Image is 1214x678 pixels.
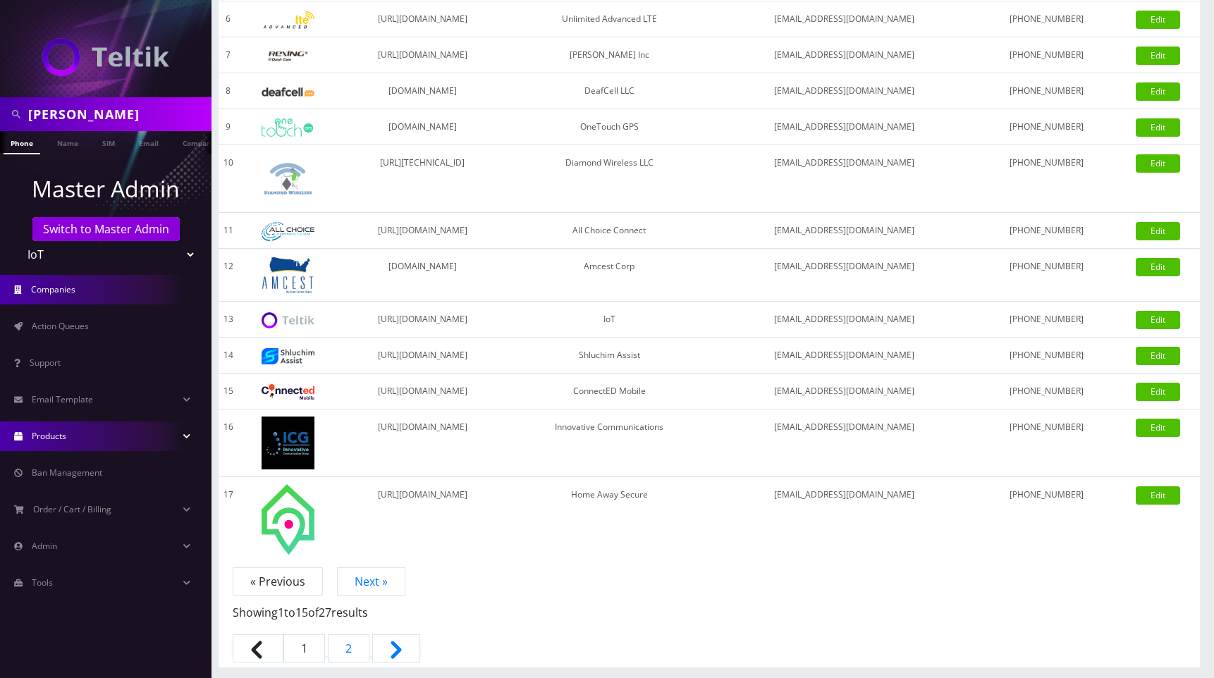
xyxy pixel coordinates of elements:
td: [PHONE_NUMBER] [976,374,1116,409]
td: Shluchim Assist [507,338,712,374]
td: [URL][DOMAIN_NAME] [338,409,507,477]
span: « Previous [233,567,323,596]
a: Edit [1136,118,1180,137]
td: 9 [219,109,238,145]
span: Support [30,357,61,369]
td: [PHONE_NUMBER] [976,477,1116,562]
td: 16 [219,409,238,477]
a: Company [176,131,223,153]
td: [PERSON_NAME] Inc [507,37,712,73]
td: All Choice Connect [507,213,712,249]
td: [URL][DOMAIN_NAME] [338,37,507,73]
a: Edit [1136,11,1180,29]
span: Email Template [32,393,93,405]
a: Next &raquo; [372,634,420,662]
td: [PHONE_NUMBER] [976,73,1116,109]
td: Diamond Wireless LLC [507,145,712,213]
td: ConnectED Mobile [507,374,712,409]
img: ConnectED Mobile [262,384,314,400]
td: [PHONE_NUMBER] [976,37,1116,73]
td: Innovative Communications [507,409,712,477]
a: Phone [4,131,40,154]
td: [EMAIL_ADDRESS][DOMAIN_NAME] [712,1,976,37]
td: 15 [219,374,238,409]
td: [URL][DOMAIN_NAME] [338,213,507,249]
td: [URL][DOMAIN_NAME] [338,302,507,338]
td: [DOMAIN_NAME] [338,109,507,145]
td: [EMAIL_ADDRESS][DOMAIN_NAME] [712,37,976,73]
td: [EMAIL_ADDRESS][DOMAIN_NAME] [712,73,976,109]
td: DeafCell LLC [507,73,712,109]
span: Order / Cart / Billing [33,503,111,515]
span: Tools [32,577,53,588]
span: &laquo; Previous [233,634,283,662]
td: [EMAIL_ADDRESS][DOMAIN_NAME] [712,409,976,477]
td: [URL][DOMAIN_NAME] [338,1,507,37]
span: Ban Management [32,467,102,479]
span: 15 [295,605,308,620]
img: Diamond Wireless LLC [262,152,314,205]
td: [EMAIL_ADDRESS][DOMAIN_NAME] [712,213,976,249]
span: Admin [32,540,57,552]
a: Edit [1136,47,1180,65]
td: [PHONE_NUMBER] [976,249,1116,302]
span: 27 [319,605,331,620]
td: [PHONE_NUMBER] [976,213,1116,249]
img: Unlimited Advanced LTE [262,11,314,29]
img: Rexing Inc [262,49,314,63]
img: IoT [262,312,314,328]
a: Edit [1136,82,1180,101]
td: Unlimited Advanced LTE [507,1,712,37]
img: Shluchim Assist [262,348,314,364]
td: [PHONE_NUMBER] [976,1,1116,37]
td: 10 [219,145,238,213]
td: [PHONE_NUMBER] [976,338,1116,374]
td: [PHONE_NUMBER] [976,109,1116,145]
img: Amcest Corp [262,256,314,294]
td: [EMAIL_ADDRESS][DOMAIN_NAME] [712,302,976,338]
span: Companies [31,283,75,295]
td: [PHONE_NUMBER] [976,409,1116,477]
td: 17 [219,477,238,562]
td: [URL][TECHNICAL_ID] [338,145,507,213]
a: Edit [1136,258,1180,276]
a: Edit [1136,347,1180,365]
td: [EMAIL_ADDRESS][DOMAIN_NAME] [712,145,976,213]
td: 13 [219,302,238,338]
span: 1 [283,634,325,662]
a: Switch to Master Admin [32,217,180,241]
span: Products [32,430,66,442]
td: [EMAIL_ADDRESS][DOMAIN_NAME] [712,374,976,409]
span: 1 [278,605,284,620]
a: Go to page 2 [328,634,369,662]
td: IoT [507,302,712,338]
input: Search in Company [28,101,208,128]
img: DeafCell LLC [262,87,314,97]
a: Edit [1136,154,1180,173]
td: [PHONE_NUMBER] [976,145,1116,213]
td: Amcest Corp [507,249,712,302]
td: 12 [219,249,238,302]
img: Home Away Secure [262,484,314,555]
p: Showing to of results [233,590,1186,621]
a: Edit [1136,222,1180,240]
td: Home Away Secure [507,477,712,562]
td: 14 [219,338,238,374]
td: OneTouch GPS [507,109,712,145]
td: 7 [219,37,238,73]
td: [DOMAIN_NAME] [338,249,507,302]
a: SIM [95,131,122,153]
span: Action Queues [32,320,89,332]
td: [URL][DOMAIN_NAME] [338,477,507,562]
td: [EMAIL_ADDRESS][DOMAIN_NAME] [712,338,976,374]
img: OneTouch GPS [262,118,314,137]
td: [DOMAIN_NAME] [338,73,507,109]
a: Email [132,131,166,153]
a: Edit [1136,383,1180,401]
td: 11 [219,213,238,249]
a: Edit [1136,311,1180,329]
td: 8 [219,73,238,109]
td: [PHONE_NUMBER] [976,302,1116,338]
img: Innovative Communications [262,417,314,469]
